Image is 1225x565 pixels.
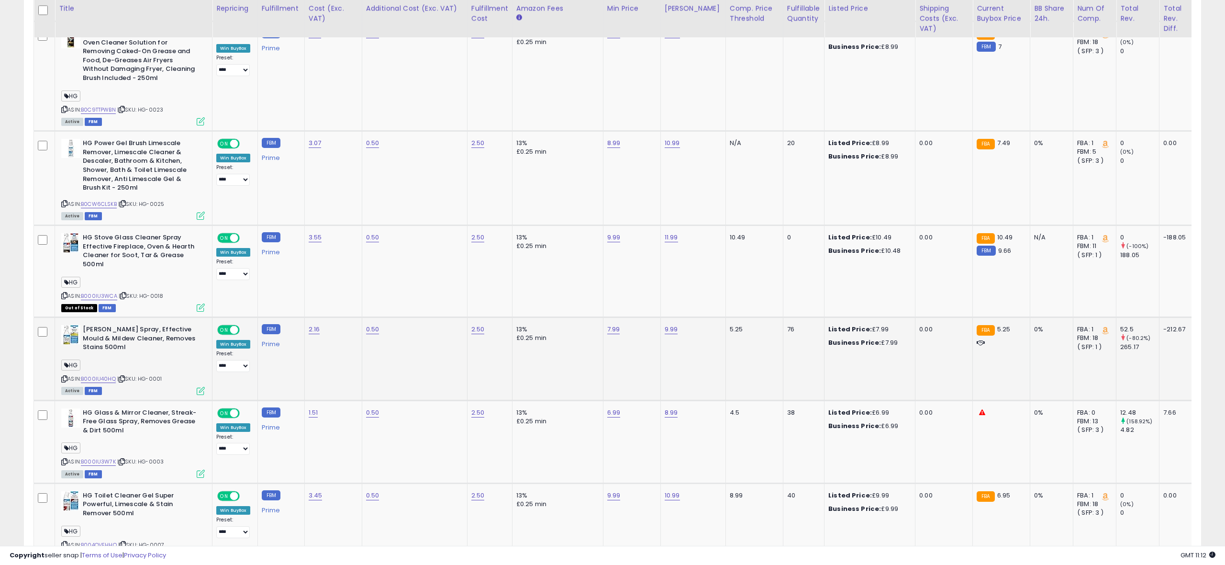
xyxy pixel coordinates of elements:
a: 6.99 [607,408,621,418]
div: 13% [516,325,596,334]
a: 10.99 [665,138,680,148]
a: 10.99 [665,491,680,500]
div: £0.25 min [516,500,596,508]
div: Fulfillment Cost [471,3,508,23]
span: OFF [238,409,254,417]
span: 7 [998,42,1002,51]
span: ON [218,409,230,417]
div: Win BuyBox [216,248,250,257]
div: Win BuyBox [216,44,250,53]
a: 0.50 [366,138,379,148]
div: FBA: 1 [1077,325,1109,334]
small: FBA [977,233,994,244]
div: -188.05 [1163,233,1186,242]
span: 5.25 [997,325,1011,334]
div: 13% [516,491,596,500]
div: 0% [1034,139,1066,147]
div: £0.25 min [516,334,596,342]
span: ON [218,326,230,334]
div: 0.00 [919,325,965,334]
b: Business Price: [828,338,881,347]
a: 9.99 [607,491,621,500]
div: ASIN: [61,139,205,219]
span: FBM [85,387,102,395]
span: HG [61,90,80,102]
b: Listed Price: [828,408,872,417]
div: Preset: [216,259,250,280]
small: FBA [977,139,994,149]
span: ON [218,140,230,148]
div: Amazon Fees [516,3,599,13]
small: FBM [262,407,280,418]
div: FBM: 18 [1077,38,1109,46]
span: All listings currently available for purchase on Amazon [61,387,83,395]
small: FBM [262,232,280,242]
div: FBM: 11 [1077,242,1109,250]
div: 7.66 [1163,408,1186,417]
div: FBM: 13 [1077,417,1109,426]
div: 0 [1120,139,1159,147]
a: 0.50 [366,408,379,418]
small: (158.92%) [1126,418,1152,425]
div: £0.25 min [516,417,596,426]
small: (0%) [1120,38,1134,46]
div: ASIN: [61,233,205,311]
a: 2.50 [471,491,485,500]
div: seller snap | | [10,551,166,560]
div: £7.99 [828,325,908,334]
small: (0%) [1120,148,1134,156]
div: Preset: [216,350,250,372]
div: 0 [787,233,817,242]
a: 3.07 [309,138,322,148]
div: Title [59,3,208,13]
div: FBA: 0 [1077,408,1109,417]
div: £9.99 [828,505,908,513]
a: 3.45 [309,491,323,500]
div: BB Share 24h. [1034,3,1069,23]
span: OFF [238,140,254,148]
b: Listed Price: [828,491,872,500]
small: (-100%) [1126,242,1148,250]
div: £10.49 [828,233,908,242]
div: 38 [787,408,817,417]
b: Listed Price: [828,233,872,242]
div: FBA: 1 [1077,491,1109,500]
div: £7.99 [828,339,908,347]
div: £9.99 [828,491,908,500]
div: 188.05 [1120,251,1159,260]
div: 4.5 [730,408,776,417]
span: HG [61,442,80,453]
div: ( SFP: 3 ) [1077,508,1109,517]
div: Prime [262,337,297,348]
div: ASIN: [61,325,205,394]
small: FBM [977,246,995,256]
a: 8.99 [607,138,621,148]
a: 2.50 [471,233,485,242]
a: 7.99 [607,325,620,334]
div: Repricing [216,3,254,13]
div: Fulfillable Quantity [787,3,820,23]
div: ( SFP: 3 ) [1077,426,1109,434]
div: FBA: 1 [1077,139,1109,147]
div: £10.48 [828,247,908,255]
div: ASIN: [61,29,205,124]
div: 52.5 [1120,325,1159,334]
strong: Copyright [10,551,45,560]
div: -212.67 [1163,325,1186,334]
span: FBM [85,118,102,126]
div: Preset: [216,517,250,538]
div: 0% [1034,408,1066,417]
div: £0.25 min [516,242,596,250]
div: 8.99 [730,491,776,500]
div: 0.00 [919,408,965,417]
div: 0.00 [919,139,965,147]
span: | SKU: HG-0025 [118,200,164,208]
div: Comp. Price Threshold [730,3,779,23]
b: Listed Price: [828,325,872,334]
span: 6.95 [997,491,1011,500]
span: 2025-10-8 11:12 GMT [1180,551,1215,560]
small: FBM [262,324,280,334]
span: ON [218,234,230,242]
div: ASIN: [61,408,205,477]
div: 12.48 [1120,408,1159,417]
